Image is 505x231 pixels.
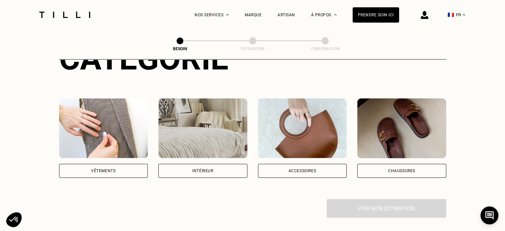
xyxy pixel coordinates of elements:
[226,14,229,16] img: Menu déroulant
[288,169,316,173] div: Accessoires
[357,98,446,158] img: Chaussures
[334,14,337,16] img: Menu déroulant à propos
[353,7,399,23] a: Prendre soin ici
[147,47,213,51] div: Besoin
[59,98,148,158] img: Vêtements
[91,169,116,173] div: Vêtements
[219,47,286,51] div: Estimation
[448,12,454,18] span: 🇫🇷
[463,14,465,16] img: menu déroulant
[388,169,415,173] div: Chaussures
[258,98,347,158] img: Accessoires
[421,11,428,19] img: icône connexion
[192,169,213,173] div: Intérieur
[245,13,262,17] a: Marque
[278,13,295,17] a: Artisan
[292,47,358,51] div: Confirmation
[158,98,247,158] img: Intérieur
[37,12,93,18] img: Logo du service de couturière Tilli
